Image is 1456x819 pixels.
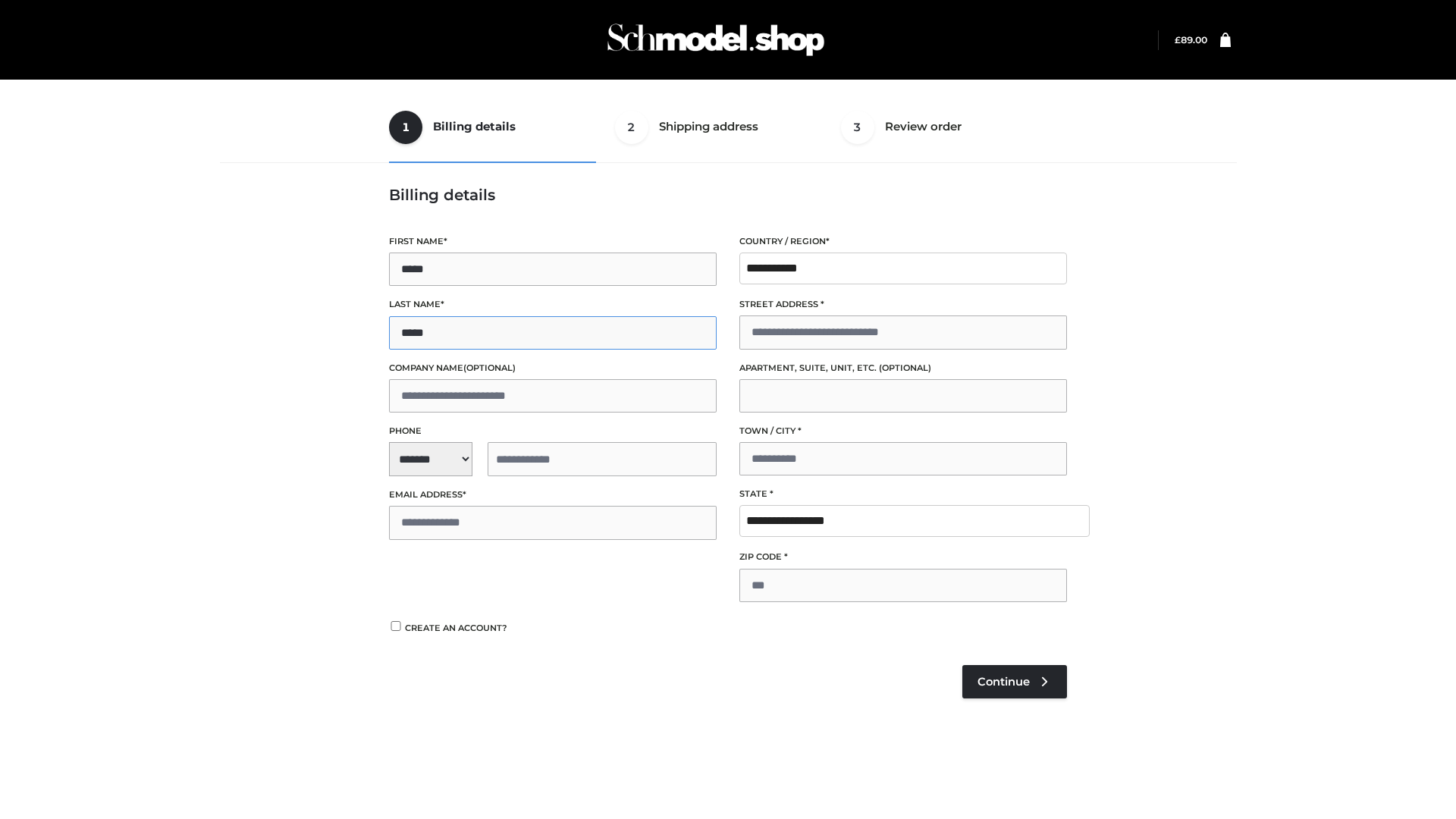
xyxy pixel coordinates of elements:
h3: Billing details [389,186,1067,204]
label: Street address [739,297,1067,312]
label: State [739,487,1067,501]
span: £ [1175,34,1181,45]
label: ZIP Code [739,550,1067,564]
label: Apartment, suite, unit, etc. [739,361,1067,375]
label: Last name [389,297,717,312]
label: Town / City [739,424,1067,438]
label: Email address [389,488,717,502]
img: Schmodel Admin 964 [602,10,830,70]
label: First name [389,234,717,249]
label: Phone [389,424,717,438]
span: (optional) [463,362,516,373]
span: (optional) [879,362,931,373]
span: Create an account? [405,623,507,633]
label: Country / Region [739,234,1067,249]
label: Company name [389,361,717,375]
span: Continue [977,675,1030,689]
a: Continue [962,665,1067,698]
a: £89.00 [1175,34,1207,45]
bdi: 89.00 [1175,34,1207,45]
input: Create an account? [389,621,403,631]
